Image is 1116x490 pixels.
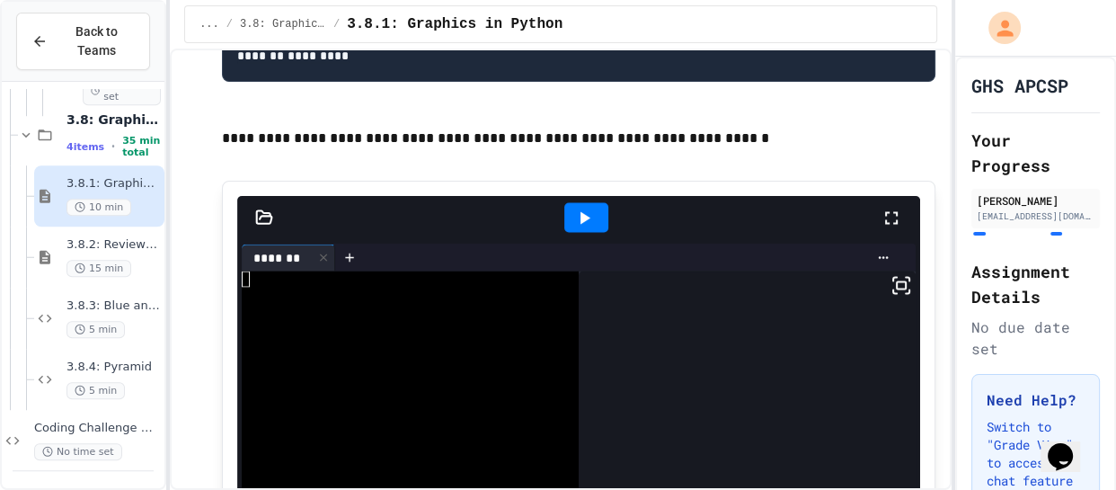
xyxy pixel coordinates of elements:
span: / [226,17,233,31]
span: 3.8.1: Graphics in Python [66,176,161,192]
span: 3.8.4: Pyramid [66,360,161,375]
h2: Your Progress [971,128,1100,178]
div: My Account [970,7,1025,49]
span: 3.8: Graphics in Python [66,111,161,128]
span: 5 min [66,321,125,338]
span: 3.8.3: Blue and Red [66,298,161,314]
h1: GHS APCSP [971,73,1068,98]
span: Back to Teams [58,22,135,60]
iframe: chat widget [1041,418,1098,472]
span: 4 items [66,141,104,153]
span: No time set [83,76,161,105]
button: Back to Teams [16,13,150,70]
span: • [111,139,115,154]
span: 35 min total [122,135,161,158]
span: Coding Challenge #1 (Snack Shop Code) [34,421,161,436]
span: 10 min [66,199,131,216]
div: No due date set [971,316,1100,360]
span: No time set [34,443,122,460]
h3: Need Help? [987,389,1085,411]
span: 3.8: Graphics in Python [240,17,326,31]
span: 5 min [66,382,125,399]
h2: Assignment Details [971,259,1100,309]
span: / [333,17,340,31]
div: [PERSON_NAME] [977,192,1094,209]
span: ... [199,17,219,31]
span: 15 min [66,260,131,277]
div: [EMAIL_ADDRESS][DOMAIN_NAME] [977,209,1094,223]
span: 3.8.1: Graphics in Python [347,13,562,35]
span: 3.8.2: Review - Graphics in Python [66,237,161,253]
